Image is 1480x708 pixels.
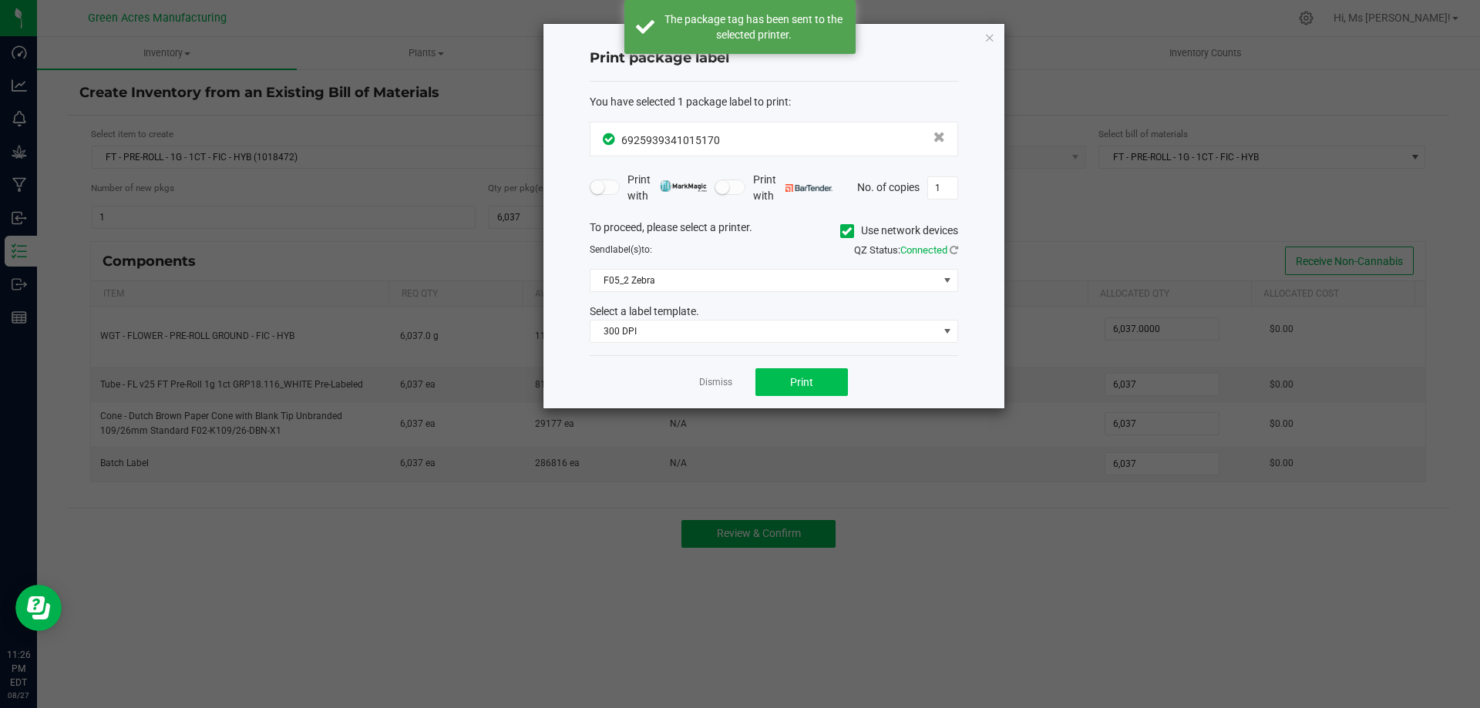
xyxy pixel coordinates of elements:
[590,49,958,69] h4: Print package label
[785,184,832,192] img: bartender.png
[621,134,720,146] span: 6925939341015170
[590,270,938,291] span: F05_2 Zebra
[663,12,844,42] div: The package tag has been sent to the selected printer.
[753,172,832,204] span: Print with
[578,220,970,243] div: To proceed, please select a printer.
[590,320,938,342] span: 300 DPI
[857,180,920,193] span: No. of copies
[603,131,617,147] span: In Sync
[840,223,958,239] label: Use network devices
[854,244,958,256] span: QZ Status:
[755,368,848,396] button: Print
[900,244,947,256] span: Connected
[590,96,789,108] span: You have selected 1 package label to print
[790,376,813,388] span: Print
[627,172,707,204] span: Print with
[590,94,958,110] div: :
[578,304,970,320] div: Select a label template.
[699,376,732,389] a: Dismiss
[15,585,62,631] iframe: Resource center
[660,180,707,192] img: mark_magic_cybra.png
[590,244,652,255] span: Send to:
[610,244,641,255] span: label(s)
